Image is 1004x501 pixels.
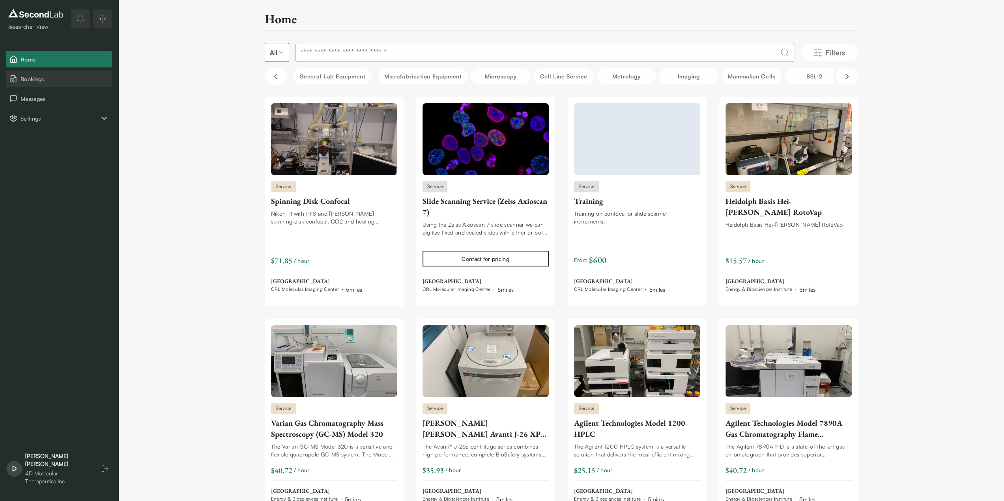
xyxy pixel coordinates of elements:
button: Settings [6,110,112,127]
div: Agilent Technologies Model 7890A Gas Chromatography Flame Ionization Detector [725,417,852,440]
h2: Home [265,11,297,27]
div: Spinning Disk Confocal [271,196,397,207]
button: Expand/Collapse sidebar [93,9,112,28]
span: [GEOGRAPHIC_DATA] [423,278,514,285]
a: Heidolph Basis Hei-VAP HL RotoVapServiceHeidolph Basis Hei-[PERSON_NAME] RotoVapHeidolph Basis He... [725,103,852,294]
button: Mammalian Cells [722,68,782,84]
img: Varian Gas Chromatography Mass Spectroscopy (GC-MS) Model 320 [271,325,397,397]
span: Service [574,181,599,192]
button: Select listing type [265,43,289,62]
a: Slide Scanning Service (Zeiss Axioscan 7)ServiceSlide Scanning Service (Zeiss Axioscan 7)Using th... [423,103,549,294]
span: Settings [21,114,99,123]
button: Microscopy [471,68,530,84]
a: ServiceTrainingTraining on confocal or slide scanner instruments.From $600[GEOGRAPHIC_DATA]CRL Mo... [574,103,700,294]
span: [GEOGRAPHIC_DATA] [271,278,363,285]
img: Heidolph Basis Hei-VAP HL RotoVap [725,103,852,175]
span: Service [271,403,296,414]
div: $40.72 [725,465,747,476]
button: Scroll left [265,68,287,85]
div: $71.85 [271,255,292,266]
span: Service [725,181,751,192]
div: $40.72 [271,465,292,476]
button: BSL-2 [785,68,844,84]
a: Messages [6,90,112,107]
img: Spinning Disk Confocal [271,103,397,175]
button: Microfabrication Equipment [378,68,468,84]
button: Bookings [6,71,112,87]
span: Service [574,403,599,414]
div: Nikon TI with PFS and [PERSON_NAME] spinning disk confocal, CO2 and heating incubation chamber wi... [271,210,397,225]
div: Agilent Technologies Model 1200 HPLC [574,417,700,440]
div: $25.15 [574,465,595,476]
span: Home [21,55,109,63]
span: / hour [597,466,613,474]
span: CRL Molecular Imaging Center [423,286,491,292]
div: The Agilent 7890A FID is a state-of-the-art gas chromatograph that provides superior performance ... [725,443,852,458]
div: Contact for pricing [462,255,509,263]
button: Imaging [659,68,718,84]
div: [PERSON_NAME] [PERSON_NAME] [25,452,90,468]
button: Home [6,51,112,67]
span: / hour [748,257,764,265]
button: Cell line service [533,68,593,84]
button: Log out [98,462,112,476]
span: [GEOGRAPHIC_DATA] [423,487,513,495]
button: notifications [71,9,90,28]
button: Scroll right [836,68,858,85]
div: Settings sub items [6,110,112,127]
span: Service [423,403,448,414]
div: [PERSON_NAME] [PERSON_NAME] Avanti J-26 XP Centrifuge [423,417,549,440]
a: Spinning Disk ConfocalServiceSpinning Disk ConfocalNikon TI with PFS and [PERSON_NAME] spinning d... [271,103,397,294]
div: The Agilent 1200 HPLC system is a versatile solution that delivers the most efficient mixing and ... [574,443,700,458]
span: / hour [294,466,310,474]
div: Training on confocal or slide scanner instruments. [574,210,700,225]
img: logo [6,7,65,20]
span: [GEOGRAPHIC_DATA] [574,487,664,495]
button: Metrology [597,68,656,84]
div: 5 miles [497,285,514,294]
button: General Lab equipment [293,68,372,84]
span: $ 600 [589,254,606,266]
div: The Varian GC-MS Model 320 is a sensitive and flexible quadrupole GC-MS system. The Model 320 pro... [271,443,397,458]
div: Heidolph Basis Hei-[PERSON_NAME] RotoVap [725,196,852,218]
span: CRL Molecular Imaging Center [574,286,642,292]
span: [GEOGRAPHIC_DATA] [271,487,361,495]
div: Heidolph Basis Hei-[PERSON_NAME] RotoVap [725,221,852,229]
span: [GEOGRAPHIC_DATA] [574,278,666,285]
img: Slide Scanning Service (Zeiss Axioscan 7) [423,103,549,175]
span: Bookings [21,75,109,83]
span: / hour [445,466,461,474]
div: 5 miles [799,285,815,294]
div: Varian Gas Chromatography Mass Spectroscopy (GC-MS) Model 320 [271,417,397,440]
div: Researcher View [6,23,65,31]
div: $35.93 [423,465,444,476]
span: Filters [826,47,845,58]
span: Service [271,181,296,192]
div: Using the Zeiss Axioscan 7 slide scanner we can digitize fixed and sealed slides with either or b... [423,221,549,237]
span: Service [725,403,751,414]
span: / hour [748,466,764,474]
div: 5 miles [649,285,665,294]
button: Filters [800,44,858,61]
div: $15.57 [725,255,747,266]
span: From [574,254,607,266]
span: Messages [21,95,109,103]
span: [GEOGRAPHIC_DATA] [725,487,816,495]
span: Service [423,181,448,192]
div: Slide Scanning Service (Zeiss Axioscan 7) [423,196,549,218]
div: 4D Molecular Therapeutics Inc. [25,469,90,485]
div: Training [574,196,700,207]
img: Agilent Technologies Model 7890A Gas Chromatography Flame Ionization Detector [725,325,852,397]
span: [GEOGRAPHIC_DATA] [725,278,816,285]
span: / hour [294,257,310,265]
span: Energy & Biosciences Institute [725,286,793,292]
img: Agilent Technologies Model 1200 HPLC [574,325,700,397]
div: The Avanti® J-26S centrifuge series combines high performance, complete BioSafety systems, and lo... [423,443,549,458]
span: D [6,461,22,477]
